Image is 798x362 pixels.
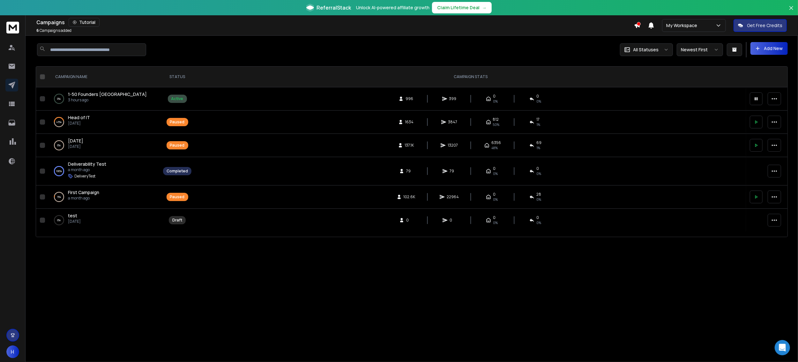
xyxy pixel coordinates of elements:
p: 3 hours ago [68,98,147,103]
td: 0%1-50 Founders [GEOGRAPHIC_DATA]3 hours ago [48,87,159,111]
span: → [482,4,487,11]
span: 1-50 Founders [GEOGRAPHIC_DATA] [68,91,147,97]
th: CAMPAIGN NAME [48,67,159,87]
span: 48 % [491,145,498,150]
p: a month ago [68,196,99,201]
span: 22964 [447,194,459,199]
span: 6 [36,28,39,33]
span: 996 [406,96,413,101]
span: 0% [493,171,498,176]
td: 45%Head of IT[DATE] [48,111,159,134]
th: STATUS [159,67,195,87]
span: 17 [536,117,540,122]
span: 1 % [536,145,540,150]
p: 0 % [57,142,61,148]
span: 0 [536,166,539,171]
button: H [6,345,19,358]
span: 79 [450,169,456,174]
p: [DATE] [68,219,81,224]
span: 3847 [448,119,458,125]
p: 100 % [56,168,62,174]
span: 0 [536,94,539,99]
p: 0 % [57,217,61,223]
button: Add New [750,42,788,55]
span: 1634 [405,119,414,125]
p: DeliveryTest [74,174,95,179]
span: 0 [450,218,456,223]
span: 102.6K [404,194,415,199]
div: Paused [170,119,185,125]
span: 0 % [536,99,541,104]
a: test [68,213,77,219]
p: All Statuses [633,47,659,53]
span: 0 [493,215,496,220]
span: 28 [536,192,541,197]
span: 1 % [536,122,540,127]
div: Paused [170,143,185,148]
span: 0 [493,94,496,99]
p: [DATE] [68,144,83,149]
button: Close banner [787,4,795,19]
p: 5 % [57,194,61,200]
a: [DATE] [68,138,83,144]
a: First Campaign [68,189,99,196]
span: 0% [493,99,498,104]
span: 812 [493,117,499,122]
button: Newest First [677,43,723,56]
button: Tutorial [69,18,100,27]
span: 137.1K [405,143,414,148]
span: 0 % [536,171,541,176]
p: Get Free Credits [747,22,782,29]
span: 0 [493,192,496,197]
span: 50 % [493,122,500,127]
span: 6356 [491,140,501,145]
span: 0% [493,197,498,202]
p: a month ago [68,167,106,172]
div: Paused [170,194,185,199]
span: 0% [493,220,498,225]
a: 1-50 Founders [GEOGRAPHIC_DATA] [68,91,147,98]
a: Deliverability Test [68,161,106,167]
span: 0 % [536,197,541,202]
span: 79 [406,169,413,174]
td: 5%First Campaigna month ago [48,185,159,209]
span: 0% [536,220,541,225]
button: Get Free Credits [734,19,787,32]
span: Deliverability Test [68,161,106,167]
div: Active [171,96,183,101]
button: Claim Lifetime Deal→ [432,2,492,13]
p: My Workspace [666,22,700,29]
td: 0%[DATE][DATE] [48,134,159,157]
span: 13207 [448,143,458,148]
p: Unlock AI-powered affiliate growth [356,4,429,11]
span: 0 [493,166,496,171]
span: 69 [536,140,541,145]
div: Completed [167,169,188,174]
a: Head of IT [68,114,90,121]
td: 100%Deliverability Testa month agoDeliveryTest [48,157,159,185]
span: ReferralStack [317,4,351,11]
p: 0 % [57,96,61,102]
span: 0 [536,215,539,220]
div: Campaigns [36,18,634,27]
span: 399 [449,96,457,101]
td: 0%test[DATE] [48,209,159,232]
th: CAMPAIGN STATS [195,67,746,87]
div: Draft [172,218,182,223]
div: Open Intercom Messenger [775,340,790,355]
p: Campaigns added [36,28,71,33]
span: 0 [406,218,413,223]
p: [DATE] [68,121,90,126]
p: 45 % [56,119,62,125]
